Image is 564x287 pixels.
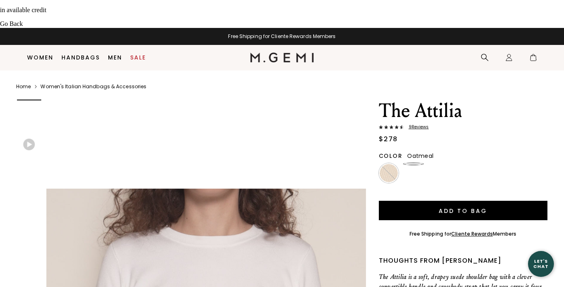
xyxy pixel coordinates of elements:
[379,153,403,159] h2: Color
[16,83,31,90] a: Home
[407,152,433,160] span: Oatmeal
[108,54,122,61] a: Men
[61,54,100,61] a: Handbags
[379,201,547,220] button: Add to Bag
[379,134,398,144] div: $278
[410,231,517,237] div: Free Shipping for Members
[379,125,547,131] a: 9Reviews
[250,53,314,62] img: M.Gemi
[404,125,429,130] span: 9 Review s
[40,83,146,90] a: Women's Italian Handbags & Accessories
[380,164,398,182] img: Safari
[528,259,554,269] div: Let's Chat
[451,230,493,237] a: Cliente Rewards
[27,54,53,61] a: Women
[379,100,547,122] h1: The Attilia
[130,54,146,61] a: Sale
[379,256,547,266] div: Thoughts from [PERSON_NAME]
